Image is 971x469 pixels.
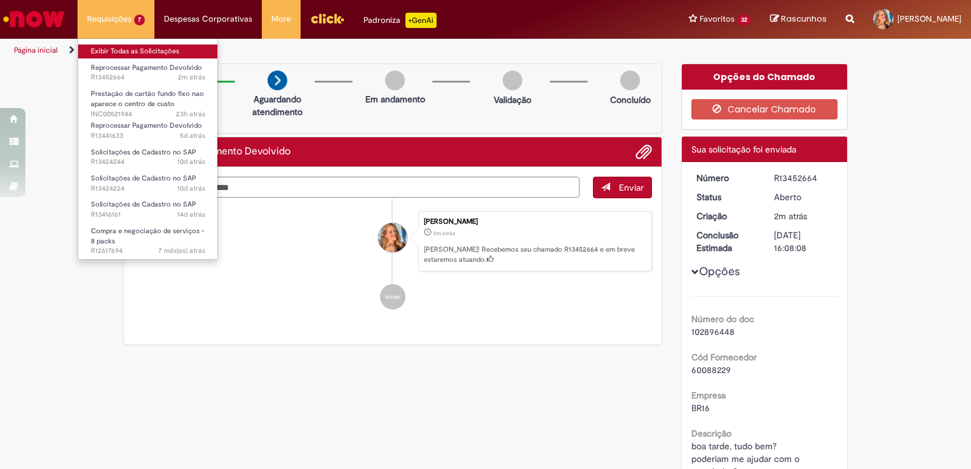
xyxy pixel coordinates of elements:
li: Camila De Sousa Rodrigues [133,211,652,272]
span: [PERSON_NAME] [897,13,961,24]
button: Cancelar Chamado [691,99,838,119]
p: Aguardando atendimento [247,93,308,118]
b: Número do doc [691,313,754,325]
a: Aberto R13424224 : Solicitações de Cadastro no SAP [78,172,218,195]
span: 60088229 [691,364,731,376]
ul: Trilhas de página [10,39,638,62]
span: Reprocessar Pagamento Devolvido [91,63,202,72]
span: R13452664 [91,72,205,83]
a: Página inicial [14,45,58,55]
textarea: Digite sua mensagem aqui... [133,177,580,198]
span: Despesas Corporativas [164,13,252,25]
time: 23/08/2025 08:57:46 [180,131,205,140]
a: Aberto R13424244 : Solicitações de Cadastro no SAP [78,146,218,169]
p: Em andamento [365,93,425,105]
span: R13424244 [91,157,205,167]
span: 23h atrás [176,109,205,119]
time: 14/08/2025 08:34:16 [177,210,205,219]
span: 10d atrás [177,157,205,167]
span: 7 [134,15,145,25]
a: Exibir Todas as Solicitações [78,44,218,58]
p: Concluído [610,93,651,106]
p: [PERSON_NAME]! Recebemos seu chamado R13452664 e em breve estaremos atuando. [424,245,645,264]
div: [PERSON_NAME] [424,218,645,226]
ul: Histórico de tíquete [133,198,652,323]
span: 14d atrás [177,210,205,219]
dt: Conclusão Estimada [687,229,765,254]
img: img-circle-grey.png [385,71,405,90]
div: Aberto [774,191,833,203]
a: Aberto R12617694 : Compra e negociação de serviços - 8 packs [78,224,218,252]
b: Empresa [691,390,726,401]
img: ServiceNow [1,6,67,32]
div: [DATE] 16:08:08 [774,229,833,254]
time: 27/08/2025 14:08:05 [774,210,807,222]
span: Solicitações de Cadastro no SAP [91,147,196,157]
span: Solicitações de Cadastro no SAP [91,173,196,183]
dt: Criação [687,210,765,222]
button: Adicionar anexos [635,144,652,160]
div: 27/08/2025 14:08:05 [774,210,833,222]
div: Camila De Sousa Rodrigues [378,223,407,252]
span: 7 mês(es) atrás [158,246,205,255]
div: Padroniza [363,13,437,28]
span: BR16 [691,402,710,414]
span: Rascunhos [781,13,827,25]
span: 10d atrás [177,184,205,193]
time: 26/08/2025 15:07:52 [176,109,205,119]
img: click_logo_yellow_360x200.png [310,9,344,28]
span: 5d atrás [180,131,205,140]
a: Aberto R13441633 : Reprocessar Pagamento Devolvido [78,119,218,142]
span: Favoritos [700,13,735,25]
b: Descrição [691,428,731,439]
a: Aberto R13452664 : Reprocessar Pagamento Devolvido [78,61,218,85]
img: arrow-next.png [268,71,287,90]
span: Enviar [619,182,644,193]
span: 32 [737,15,751,25]
span: Requisições [87,13,132,25]
b: Cód Fornecedor [691,351,757,363]
ul: Requisições [78,38,218,260]
img: img-circle-grey.png [620,71,640,90]
span: Reprocessar Pagamento Devolvido [91,121,202,130]
span: R12617694 [91,246,205,256]
span: More [271,13,291,25]
span: INC00521944 [91,109,205,119]
span: Sua solicitação foi enviada [691,144,796,155]
span: R13441633 [91,131,205,141]
time: 27/08/2025 14:08:06 [178,72,205,82]
span: Solicitações de Cadastro no SAP [91,200,196,209]
a: Aberto R13416161 : Solicitações de Cadastro no SAP [78,198,218,221]
time: 06/02/2025 15:57:13 [158,246,205,255]
span: R13416161 [91,210,205,220]
a: Rascunhos [770,13,827,25]
dt: Status [687,191,765,203]
div: R13452664 [774,172,833,184]
time: 27/08/2025 14:08:05 [433,229,455,237]
span: 2m atrás [433,229,455,237]
p: Validação [494,93,531,106]
div: Opções do Chamado [682,64,848,90]
p: +GenAi [405,13,437,28]
span: Prestação de cartão fundo fixo nao aparece o centro de custo [91,89,204,109]
dt: Número [687,172,765,184]
a: Aberto INC00521944 : Prestação de cartão fundo fixo nao aparece o centro de custo [78,87,218,114]
span: Compra e negociação de serviços - 8 packs [91,226,205,246]
time: 18/08/2025 11:10:31 [177,184,205,193]
span: 102896448 [691,326,735,337]
time: 18/08/2025 11:13:17 [177,157,205,167]
img: img-circle-grey.png [503,71,522,90]
span: 2m atrás [774,210,807,222]
span: R13424224 [91,184,205,194]
button: Enviar [593,177,652,198]
span: 2m atrás [178,72,205,82]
